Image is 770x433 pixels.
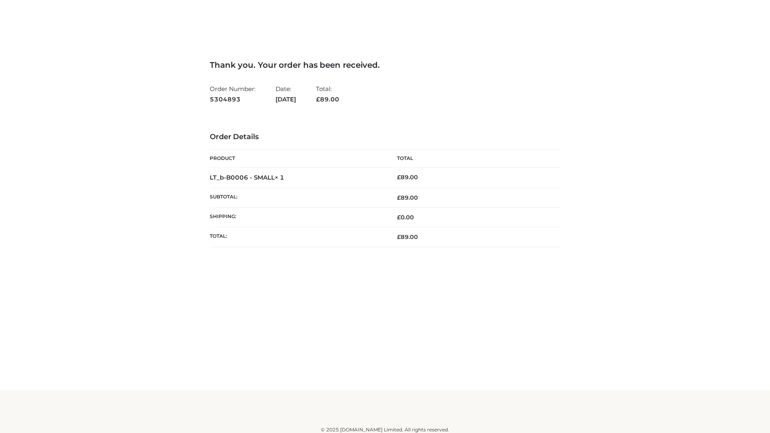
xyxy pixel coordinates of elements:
[397,233,418,241] span: 89.00
[397,174,401,181] span: £
[316,95,339,103] span: 89.00
[210,150,385,168] th: Product
[397,194,418,201] span: 89.00
[210,94,255,105] strong: 5304893
[210,208,385,227] th: Shipping:
[210,82,255,106] li: Order Number:
[397,214,401,221] span: £
[397,233,401,241] span: £
[397,214,414,221] bdi: 0.00
[210,174,284,181] strong: LT_b-B0006 - SMALL
[276,94,296,105] strong: [DATE]
[210,227,385,247] th: Total:
[397,194,401,201] span: £
[385,150,560,168] th: Total
[210,188,385,207] th: Subtotal:
[276,82,296,106] li: Date:
[316,95,320,103] span: £
[316,82,339,106] li: Total:
[210,60,560,70] h3: Thank you. Your order has been received.
[275,174,284,181] strong: × 1
[210,133,560,142] h3: Order Details
[397,174,418,181] bdi: 89.00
